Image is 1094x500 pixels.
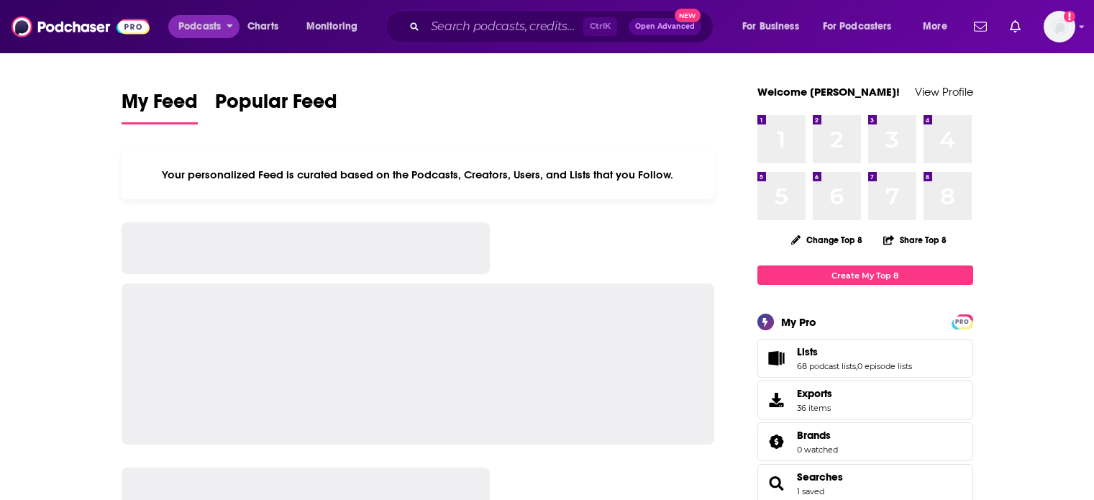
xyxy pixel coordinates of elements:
[425,15,583,38] input: Search podcasts, credits, & more...
[238,15,287,38] a: Charts
[296,15,376,38] button: open menu
[635,23,695,30] span: Open Advanced
[813,15,913,38] button: open menu
[399,10,727,43] div: Search podcasts, credits, & more...
[797,445,838,455] a: 0 watched
[757,422,973,461] span: Brands
[178,17,221,37] span: Podcasts
[757,381,973,419] a: Exports
[215,89,337,124] a: Popular Feed
[1044,11,1075,42] img: User Profile
[757,265,973,285] a: Create My Top 8
[12,13,150,40] img: Podchaser - Follow, Share and Rate Podcasts
[797,471,843,483] a: Searches
[629,18,701,35] button: Open AdvancedNew
[856,361,857,371] span: ,
[762,390,791,410] span: Exports
[757,339,973,378] span: Lists
[762,348,791,368] a: Lists
[1044,11,1075,42] span: Logged in as NickG
[762,473,791,494] a: Searches
[757,85,900,99] a: Welcome [PERSON_NAME]!
[247,17,278,37] span: Charts
[797,361,856,371] a: 68 podcast lists
[122,89,198,124] a: My Feed
[797,345,912,358] a: Lists
[168,15,240,38] button: open menu
[923,17,947,37] span: More
[583,17,617,36] span: Ctrl K
[797,403,832,413] span: 36 items
[913,15,965,38] button: open menu
[1044,11,1075,42] button: Show profile menu
[797,429,831,442] span: Brands
[915,85,973,99] a: View Profile
[742,17,799,37] span: For Business
[857,361,912,371] a: 0 episode lists
[968,14,993,39] a: Show notifications dropdown
[122,89,198,122] span: My Feed
[783,231,872,249] button: Change Top 8
[762,432,791,452] a: Brands
[675,9,701,22] span: New
[797,387,832,400] span: Exports
[797,486,824,496] a: 1 saved
[883,226,947,254] button: Share Top 8
[1064,11,1075,22] svg: Add a profile image
[306,17,357,37] span: Monitoring
[215,89,337,122] span: Popular Feed
[781,315,816,329] div: My Pro
[797,345,818,358] span: Lists
[732,15,817,38] button: open menu
[1004,14,1026,39] a: Show notifications dropdown
[823,17,892,37] span: For Podcasters
[954,316,971,327] a: PRO
[122,150,715,199] div: Your personalized Feed is curated based on the Podcasts, Creators, Users, and Lists that you Follow.
[797,429,838,442] a: Brands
